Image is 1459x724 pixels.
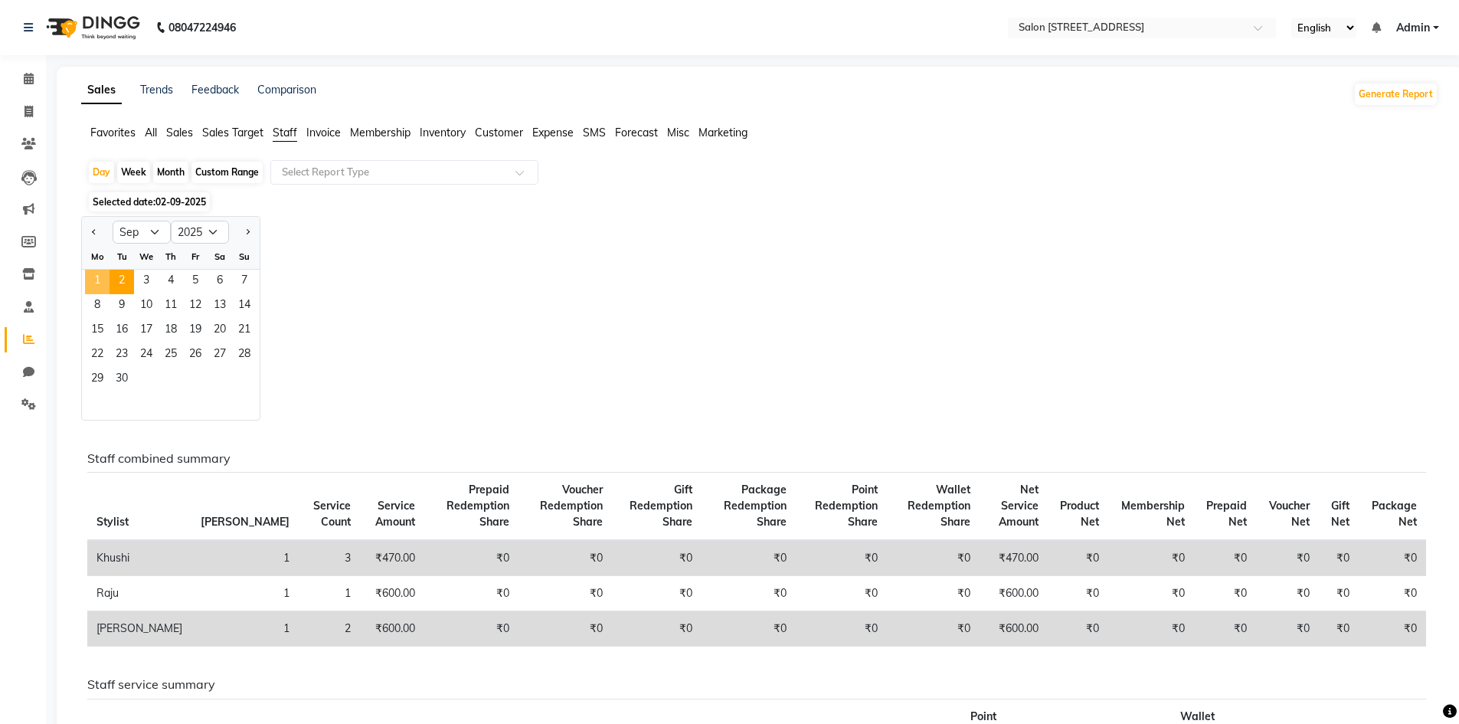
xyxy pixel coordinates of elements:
span: 23 [110,343,134,368]
span: 19 [183,319,208,343]
div: Tuesday, September 16, 2025 [110,319,134,343]
span: Package Net [1372,499,1417,529]
td: 1 [191,540,299,576]
span: 16 [110,319,134,343]
div: Tuesday, September 9, 2025 [110,294,134,319]
td: ₹0 [424,611,518,647]
td: ₹0 [424,576,518,611]
span: Misc [667,126,689,139]
td: ₹0 [1319,611,1359,647]
span: 14 [232,294,257,319]
td: [PERSON_NAME] [87,611,191,647]
span: 27 [208,343,232,368]
div: Day [89,162,114,183]
div: Monday, September 1, 2025 [85,270,110,294]
span: Prepaid Redemption Share [447,483,509,529]
span: Stylist [97,515,129,529]
td: ₹0 [1048,576,1109,611]
span: Forecast [615,126,658,139]
td: ₹0 [796,576,887,611]
td: 1 [299,576,360,611]
span: Point Redemption Share [815,483,878,529]
div: Tuesday, September 2, 2025 [110,270,134,294]
td: Raju [87,576,191,611]
span: 21 [232,319,257,343]
a: Sales [81,77,122,104]
div: Mo [85,244,110,269]
td: ₹0 [702,576,796,611]
span: 4 [159,270,183,294]
td: ₹600.00 [360,576,425,611]
div: Sa [208,244,232,269]
div: Fr [183,244,208,269]
div: Monday, September 22, 2025 [85,343,110,368]
span: 1 [85,270,110,294]
span: Wallet Redemption Share [908,483,970,529]
td: 2 [299,611,360,647]
td: ₹0 [612,540,702,576]
span: Voucher Net [1269,499,1310,529]
td: ₹0 [1108,540,1194,576]
span: Customer [475,126,523,139]
div: Friday, September 12, 2025 [183,294,208,319]
td: ₹0 [1048,540,1109,576]
div: Sunday, September 21, 2025 [232,319,257,343]
span: Sales Target [202,126,263,139]
td: Khushi [87,540,191,576]
img: logo [39,6,144,49]
span: Voucher Redemption Share [540,483,603,529]
td: ₹0 [612,611,702,647]
td: 1 [191,576,299,611]
div: Friday, September 19, 2025 [183,319,208,343]
span: Invoice [306,126,341,139]
span: Gift Redemption Share [630,483,692,529]
td: ₹0 [702,611,796,647]
div: Saturday, September 20, 2025 [208,319,232,343]
select: Select year [171,221,229,244]
div: Month [153,162,188,183]
span: Expense [532,126,574,139]
td: ₹0 [1319,540,1359,576]
div: Friday, September 5, 2025 [183,270,208,294]
td: ₹600.00 [360,611,425,647]
td: ₹0 [519,611,612,647]
div: Monday, September 15, 2025 [85,319,110,343]
td: ₹0 [887,540,980,576]
div: Week [117,162,150,183]
span: 28 [232,343,257,368]
td: ₹600.00 [980,576,1048,611]
td: ₹0 [1359,540,1426,576]
div: Su [232,244,257,269]
span: 22 [85,343,110,368]
span: 7 [232,270,257,294]
div: Sunday, September 14, 2025 [232,294,257,319]
span: 11 [159,294,183,319]
span: Marketing [698,126,747,139]
td: ₹0 [424,540,518,576]
a: Feedback [191,83,239,97]
span: 12 [183,294,208,319]
span: Service Amount [375,499,415,529]
td: ₹470.00 [360,540,425,576]
div: Tuesday, September 23, 2025 [110,343,134,368]
td: ₹0 [1108,576,1194,611]
td: ₹600.00 [980,611,1048,647]
span: Prepaid Net [1206,499,1247,529]
span: 29 [85,368,110,392]
div: Sunday, September 7, 2025 [232,270,257,294]
div: Thursday, September 11, 2025 [159,294,183,319]
div: Tuesday, September 30, 2025 [110,368,134,392]
div: Friday, September 26, 2025 [183,343,208,368]
button: Previous month [88,220,100,244]
span: Service Count [313,499,351,529]
span: Inventory [420,126,466,139]
td: ₹0 [702,540,796,576]
td: ₹0 [1108,611,1194,647]
td: ₹0 [796,611,887,647]
h6: Staff service summary [87,677,1426,692]
div: Thursday, September 25, 2025 [159,343,183,368]
div: Saturday, September 6, 2025 [208,270,232,294]
span: 25 [159,343,183,368]
td: ₹0 [1194,576,1257,611]
div: Saturday, September 27, 2025 [208,343,232,368]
